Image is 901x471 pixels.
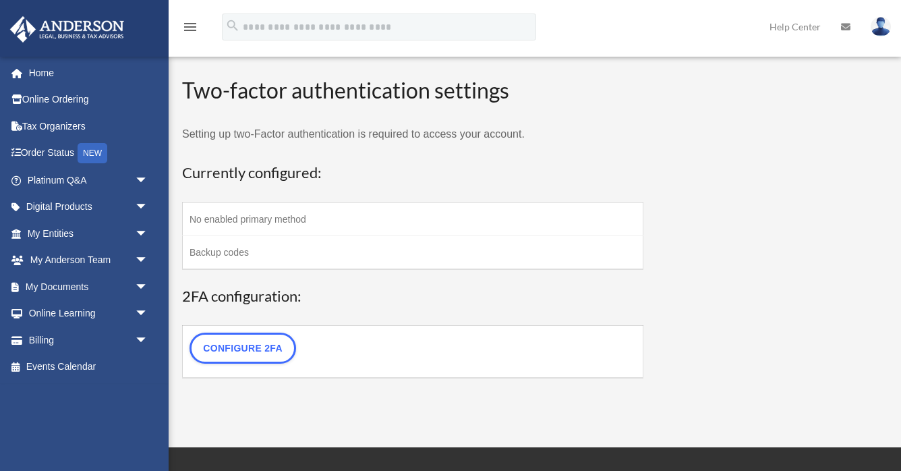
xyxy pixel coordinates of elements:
[135,273,162,301] span: arrow_drop_down
[183,235,643,269] td: Backup codes
[135,300,162,328] span: arrow_drop_down
[182,76,643,106] h2: Two-factor authentication settings
[9,140,169,167] a: Order StatusNEW
[135,194,162,221] span: arrow_drop_down
[9,327,169,354] a: Billingarrow_drop_down
[190,333,296,364] a: Configure 2FA
[182,286,643,307] h3: 2FA configuration:
[9,86,169,113] a: Online Ordering
[135,327,162,354] span: arrow_drop_down
[225,18,240,33] i: search
[9,247,169,274] a: My Anderson Teamarrow_drop_down
[135,167,162,194] span: arrow_drop_down
[182,125,643,144] p: Setting up two-Factor authentication is required to access your account.
[135,247,162,275] span: arrow_drop_down
[9,220,169,247] a: My Entitiesarrow_drop_down
[183,202,643,235] td: No enabled primary method
[78,143,107,163] div: NEW
[135,220,162,248] span: arrow_drop_down
[871,17,891,36] img: User Pic
[182,19,198,35] i: menu
[182,24,198,35] a: menu
[9,354,169,381] a: Events Calendar
[9,113,169,140] a: Tax Organizers
[9,59,169,86] a: Home
[9,273,169,300] a: My Documentsarrow_drop_down
[9,167,169,194] a: Platinum Q&Aarrow_drop_down
[9,300,169,327] a: Online Learningarrow_drop_down
[9,194,169,221] a: Digital Productsarrow_drop_down
[6,16,128,43] img: Anderson Advisors Platinum Portal
[182,163,643,184] h3: Currently configured:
